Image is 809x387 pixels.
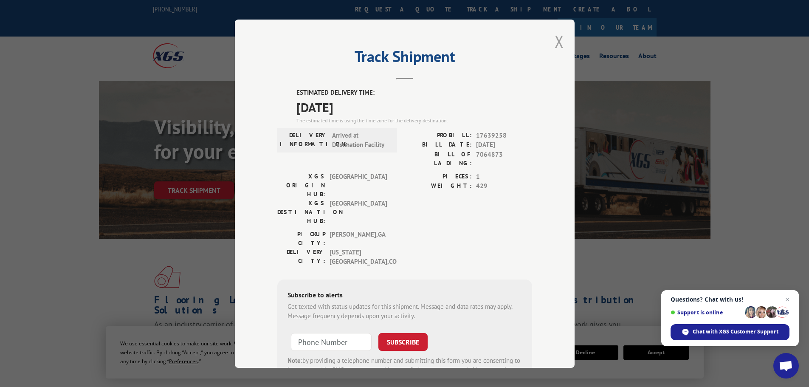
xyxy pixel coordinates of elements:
button: SUBSCRIBE [378,333,428,350]
label: BILL OF LADING: [405,150,472,167]
div: The estimated time is using the time zone for the delivery destination. [296,116,532,124]
span: [US_STATE][GEOGRAPHIC_DATA] , CO [330,247,387,266]
label: XGS ORIGIN HUB: [277,172,325,198]
span: 1 [476,172,532,181]
span: [GEOGRAPHIC_DATA] [330,172,387,198]
label: PIECES: [405,172,472,181]
span: Chat with XGS Customer Support [693,328,778,336]
div: Open chat [773,353,799,379]
span: Support is online [671,309,742,316]
label: PICKUP CITY: [277,229,325,247]
input: Phone Number [291,333,372,350]
button: Close modal [555,30,564,53]
div: Chat with XGS Customer Support [671,324,789,340]
div: Get texted with status updates for this shipment. Message and data rates may apply. Message frequ... [288,302,522,321]
label: DELIVERY CITY: [277,247,325,266]
label: XGS DESTINATION HUB: [277,198,325,225]
label: ESTIMATED DELIVERY TIME: [296,88,532,98]
span: [DATE] [296,97,532,116]
span: Questions? Chat with us! [671,296,789,303]
span: 7064873 [476,150,532,167]
span: [DATE] [476,140,532,150]
div: Subscribe to alerts [288,289,522,302]
h2: Track Shipment [277,51,532,67]
span: [GEOGRAPHIC_DATA] [330,198,387,225]
label: BILL DATE: [405,140,472,150]
label: PROBILL: [405,130,472,140]
span: 429 [476,181,532,191]
div: by providing a telephone number and submitting this form you are consenting to be contacted by SM... [288,356,522,384]
span: 17639258 [476,130,532,140]
span: Close chat [782,294,792,305]
label: DELIVERY INFORMATION: [280,130,328,150]
label: WEIGHT: [405,181,472,191]
strong: Note: [288,356,302,364]
span: Arrived at Destination Facility [332,130,389,150]
span: [PERSON_NAME] , GA [330,229,387,247]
